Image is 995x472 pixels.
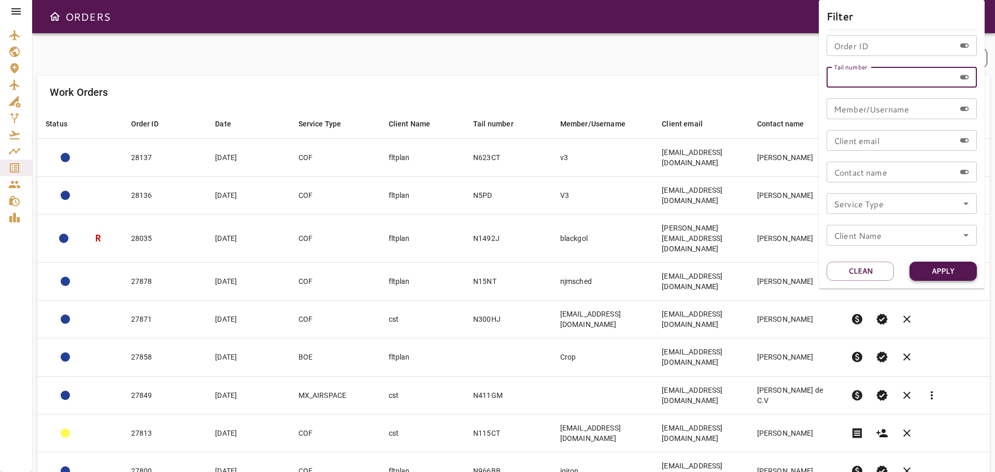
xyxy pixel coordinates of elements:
button: Open [959,228,973,242]
button: Apply [909,262,977,281]
h6: Filter [827,8,977,24]
button: Clean [827,262,894,281]
label: Tail number [834,62,868,71]
button: Open [959,196,973,211]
